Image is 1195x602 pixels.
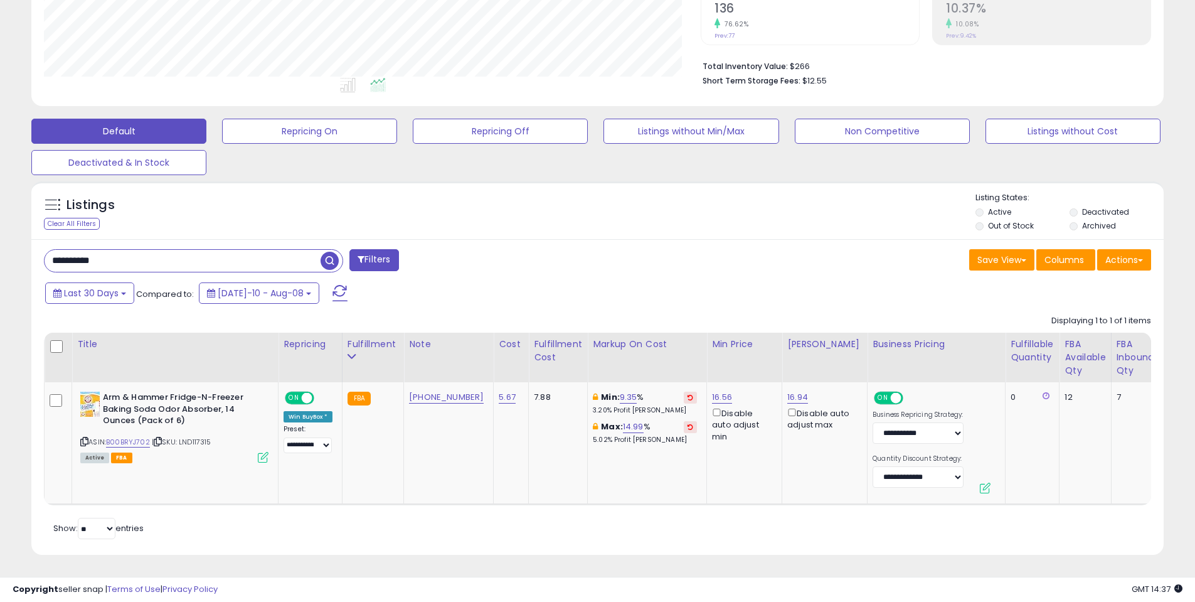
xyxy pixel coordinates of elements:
[284,425,332,453] div: Preset:
[1011,392,1049,403] div: 0
[1117,392,1150,403] div: 7
[720,19,748,29] small: 76.62%
[80,392,268,461] div: ASIN:
[593,436,697,444] p: 5.02% Profit [PERSON_NAME]
[348,338,398,351] div: Fulfillment
[218,287,304,299] span: [DATE]-10 - Aug-08
[312,393,332,404] span: OFF
[499,338,523,351] div: Cost
[1132,583,1182,595] span: 2025-09-8 14:37 GMT
[103,392,255,430] b: Arm & Hammer Fridge-N-Freezer Baking Soda Odor Absorber, 14 Ounces (Pack of 6)
[111,453,132,463] span: FBA
[106,437,150,448] a: B00BRYJ702
[31,119,206,144] button: Default
[985,119,1160,144] button: Listings without Cost
[873,454,964,463] label: Quantity Discount Strategy:
[1065,338,1105,377] div: FBA Available Qty
[703,75,800,86] b: Short Term Storage Fees:
[66,196,115,214] h5: Listings
[409,338,488,351] div: Note
[152,437,211,447] span: | SKU: LND117315
[1011,338,1054,364] div: Fulfillable Quantity
[603,119,778,144] button: Listings without Min/Max
[787,391,808,404] a: 16.94
[873,338,1000,351] div: Business Pricing
[601,421,623,433] b: Max:
[413,119,588,144] button: Repricing Off
[1036,249,1095,271] button: Columns
[946,1,1150,18] h2: 10.37%
[952,19,979,29] small: 10.08%
[593,421,697,444] div: %
[162,583,218,595] a: Privacy Policy
[787,338,862,351] div: [PERSON_NAME]
[284,411,332,422] div: Win BuyBox *
[349,249,398,271] button: Filters
[593,392,697,415] div: %
[13,584,218,596] div: seller snap | |
[107,583,161,595] a: Terms of Use
[31,150,206,175] button: Deactivated & In Stock
[80,453,109,463] span: All listings currently available for purchase on Amazon
[875,393,891,404] span: ON
[802,75,827,87] span: $12.55
[44,218,100,230] div: Clear All Filters
[988,207,1011,217] label: Active
[795,119,970,144] button: Non Competitive
[975,192,1164,204] p: Listing States:
[53,522,144,534] span: Show: entries
[286,393,302,404] span: ON
[136,288,194,300] span: Compared to:
[284,338,337,351] div: Repricing
[703,58,1142,73] li: $266
[409,391,484,404] a: [PHONE_NUMBER]
[712,338,777,351] div: Min Price
[77,338,273,351] div: Title
[222,119,397,144] button: Repricing On
[873,411,964,419] label: Business Repricing Strategy:
[969,249,1034,271] button: Save View
[1051,315,1151,327] div: Displaying 1 to 1 of 1 items
[712,406,772,443] div: Disable auto adjust min
[620,391,637,404] a: 9.35
[1082,220,1116,231] label: Archived
[1097,249,1151,271] button: Actions
[534,392,578,403] div: 7.88
[714,32,735,40] small: Prev: 77
[348,392,371,406] small: FBA
[623,421,644,433] a: 14.99
[534,338,582,364] div: Fulfillment Cost
[901,393,921,404] span: OFF
[593,338,701,351] div: Markup on Cost
[787,406,858,431] div: Disable auto adjust max
[1065,392,1101,403] div: 12
[988,220,1034,231] label: Out of Stock
[80,392,100,417] img: 51xjhp6LzhL._SL40_.jpg
[1044,254,1084,266] span: Columns
[64,287,119,299] span: Last 30 Days
[593,406,697,415] p: 3.20% Profit [PERSON_NAME]
[714,1,919,18] h2: 136
[499,391,516,404] a: 5.67
[1082,207,1129,217] label: Deactivated
[712,391,732,404] a: 16.56
[45,282,134,304] button: Last 30 Days
[199,282,319,304] button: [DATE]-10 - Aug-08
[13,583,58,595] strong: Copyright
[601,391,620,403] b: Min:
[703,61,788,72] b: Total Inventory Value:
[946,32,976,40] small: Prev: 9.42%
[588,333,707,382] th: The percentage added to the cost of goods (COGS) that forms the calculator for Min & Max prices.
[1117,338,1154,377] div: FBA inbound Qty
